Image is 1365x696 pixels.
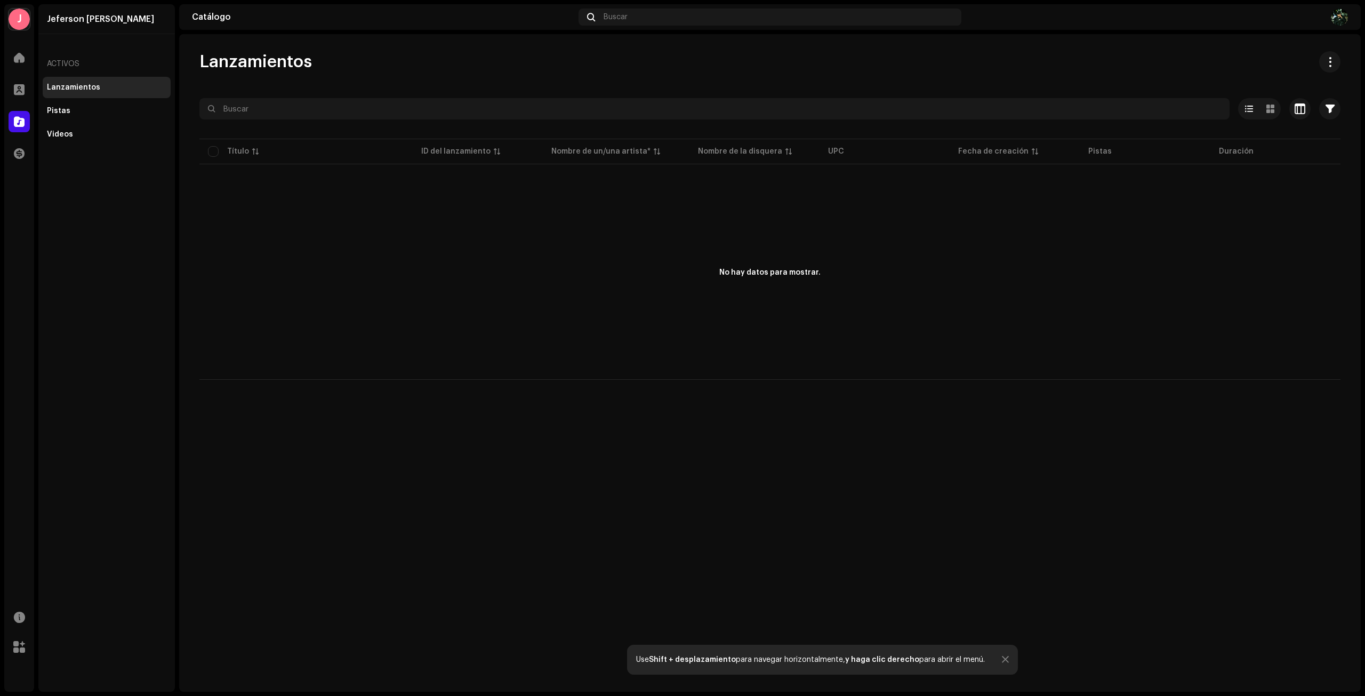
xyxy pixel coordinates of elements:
span: Buscar [604,13,628,21]
div: Pistas [47,107,70,115]
re-m-nav-item: Videos [43,124,171,145]
strong: y haga clic derecho [845,656,919,663]
div: Catálogo [192,13,574,21]
re-m-nav-item: Lanzamientos [43,77,171,98]
div: Use para navegar horizontalmente, para abrir el menú. [636,655,985,664]
div: No hay datos para mostrar. [719,267,821,278]
span: Lanzamientos [199,51,312,73]
div: J [9,9,30,30]
img: 7bdacb01-bfb1-4d84-ab00-9f782eff69a0 [1331,9,1348,26]
div: Lanzamientos [47,83,100,92]
re-a-nav-header: Activos [43,51,171,77]
input: Buscar [199,98,1230,119]
div: Videos [47,130,73,139]
re-m-nav-item: Pistas [43,100,171,122]
strong: Shift + desplazamiento [649,656,736,663]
